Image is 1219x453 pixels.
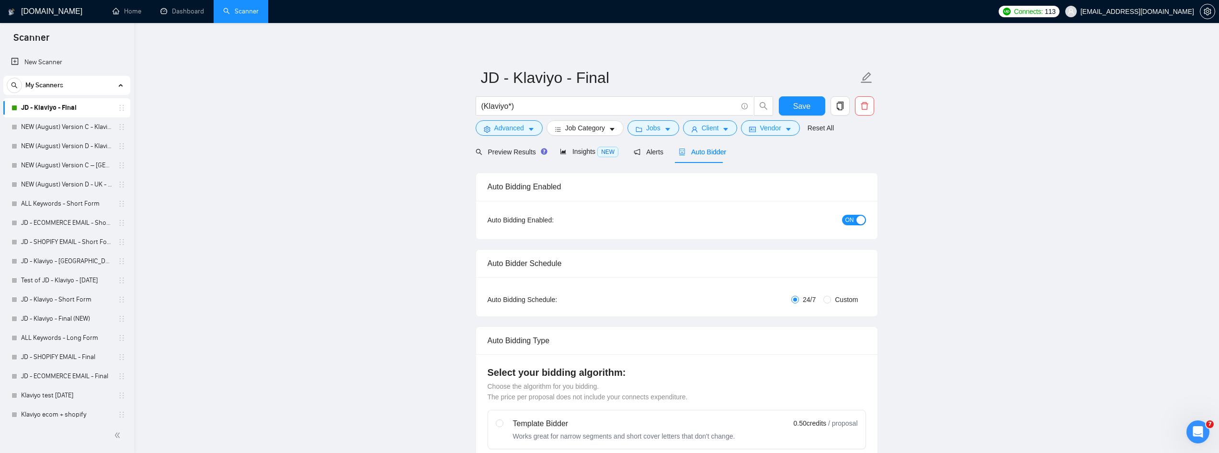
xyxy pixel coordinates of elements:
[779,96,825,116] button: Save
[1200,4,1215,19] button: setting
[21,386,112,405] a: Klaviyo test [DATE]
[21,271,112,290] a: Test of JD - Klaviyo - [DATE]
[118,219,125,227] span: holder
[488,215,614,225] div: Auto Bidding Enabled:
[488,250,866,277] div: Auto Bidder Schedule
[21,213,112,232] a: JD - ECOMMERCE EMAIL - Short Form
[118,181,125,188] span: holder
[513,418,735,430] div: Template Bidder
[476,148,545,156] span: Preview Results
[1014,6,1043,17] span: Connects:
[118,123,125,131] span: holder
[609,126,615,133] span: caret-down
[627,120,679,136] button: folderJobscaret-down
[749,126,756,133] span: idcard
[785,126,792,133] span: caret-down
[634,149,640,155] span: notification
[679,149,685,155] span: robot
[118,411,125,418] span: holder
[760,123,781,133] span: Vendor
[21,252,112,271] a: JD - Klaviyo - [GEOGRAPHIC_DATA] - only
[488,294,614,305] div: Auto Bidding Schedule:
[21,290,112,309] a: JD - Klaviyo - Short Form
[481,66,858,90] input: Scanner name...
[634,148,663,156] span: Alerts
[118,142,125,150] span: holder
[702,123,719,133] span: Client
[21,117,112,137] a: NEW (August) Version C - Klaviyo
[679,148,726,156] span: Auto Bidder
[1206,420,1214,428] span: 7
[21,98,112,117] a: JD - Klaviyo - Final
[636,126,642,133] span: folder
[831,294,862,305] span: Custom
[855,102,874,110] span: delete
[484,126,490,133] span: setting
[160,7,204,15] a: dashboardDashboard
[7,82,22,89] span: search
[21,348,112,367] a: JD - SHOPIFY EMAIL - Final
[3,53,130,72] li: New Scanner
[513,431,735,441] div: Works great for narrow segments and short cover letters that don't change.
[845,215,854,225] span: ON
[6,31,57,51] span: Scanner
[560,148,618,155] span: Insights
[21,405,112,424] a: Klaviyo ecom + shopify
[691,126,698,133] span: user
[808,123,834,133] a: Reset All
[794,418,826,429] span: 0.50 credits
[488,173,866,200] div: Auto Bidding Enabled
[793,100,810,112] span: Save
[8,4,15,20] img: logo
[528,126,535,133] span: caret-down
[118,296,125,303] span: holder
[828,418,857,428] span: / proposal
[21,194,112,213] a: ALL Keywords - Short Form
[21,309,112,328] a: JD - Klaviyo - Final (NEW)
[118,372,125,380] span: holder
[547,120,624,136] button: barsJob Categorycaret-down
[476,120,543,136] button: settingAdvancedcaret-down
[488,366,866,379] h4: Select your bidding algorithm:
[25,76,63,95] span: My Scanners
[831,102,849,110] span: copy
[21,137,112,156] a: NEW (August) Version D - Klaviyo
[114,430,124,440] span: double-left
[1200,8,1215,15] span: setting
[855,96,874,116] button: delete
[494,123,524,133] span: Advanced
[646,123,661,133] span: Jobs
[223,7,259,15] a: searchScanner
[683,120,738,136] button: userClientcaret-down
[118,257,125,265] span: holder
[118,104,125,112] span: holder
[1186,420,1209,443] iframe: Intercom live chat
[7,78,22,93] button: search
[754,96,773,116] button: search
[754,102,773,110] span: search
[1200,8,1215,15] a: setting
[118,353,125,361] span: holder
[560,148,567,155] span: area-chart
[118,277,125,284] span: holder
[118,334,125,342] span: holder
[597,147,618,157] span: NEW
[555,126,561,133] span: bars
[21,175,112,194] a: NEW (August) Version D - UK - Klaviyo
[722,126,729,133] span: caret-down
[540,147,548,156] div: Tooltip anchor
[21,328,112,348] a: ALL Keywords - Long Form
[488,383,688,401] span: Choose the algorithm for you bidding. The price per proposal does not include your connects expen...
[118,162,125,169] span: holder
[799,294,820,305] span: 24/7
[1045,6,1055,17] span: 113
[741,120,799,136] button: idcardVendorcaret-down
[1068,8,1074,15] span: user
[11,53,123,72] a: New Scanner
[1003,8,1011,15] img: upwork-logo.png
[118,238,125,246] span: holder
[21,156,112,175] a: NEW (August) Version C – [GEOGRAPHIC_DATA] - Klaviyo
[488,327,866,354] div: Auto Bidding Type
[118,392,125,399] span: holder
[860,71,873,84] span: edit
